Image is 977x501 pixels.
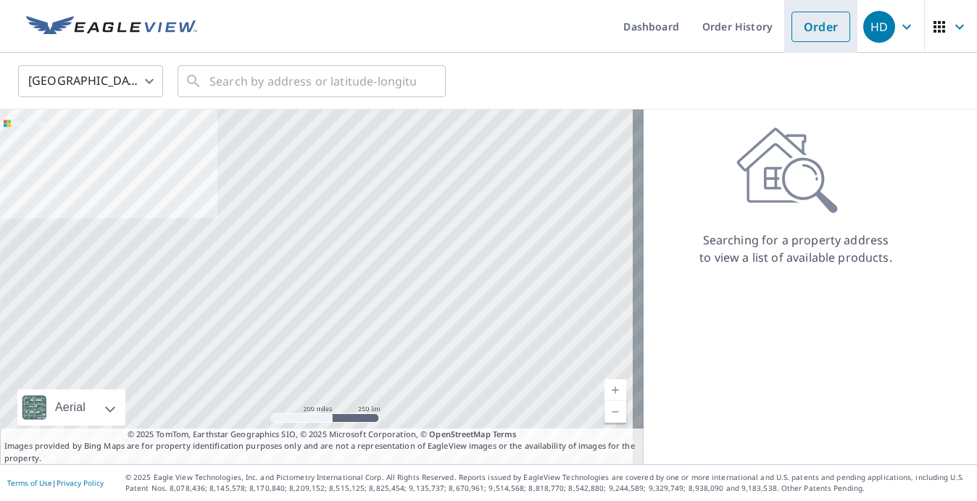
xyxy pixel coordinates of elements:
[125,472,970,494] p: © 2025 Eagle View Technologies, Inc. and Pictometry International Corp. All Rights Reserved. Repo...
[128,428,517,441] span: © 2025 TomTom, Earthstar Geographics SIO, © 2025 Microsoft Corporation, ©
[493,428,517,439] a: Terms
[7,479,104,487] p: |
[209,61,416,102] input: Search by address or latitude-longitude
[7,478,52,488] a: Terms of Use
[57,478,104,488] a: Privacy Policy
[604,379,626,401] a: Current Level 5, Zoom In
[863,11,895,43] div: HD
[604,401,626,423] a: Current Level 5, Zoom Out
[17,389,125,426] div: Aerial
[699,231,893,266] p: Searching for a property address to view a list of available products.
[26,16,197,38] img: EV Logo
[18,61,163,102] div: [GEOGRAPHIC_DATA]
[791,12,850,42] a: Order
[429,428,490,439] a: OpenStreetMap
[51,389,90,426] div: Aerial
